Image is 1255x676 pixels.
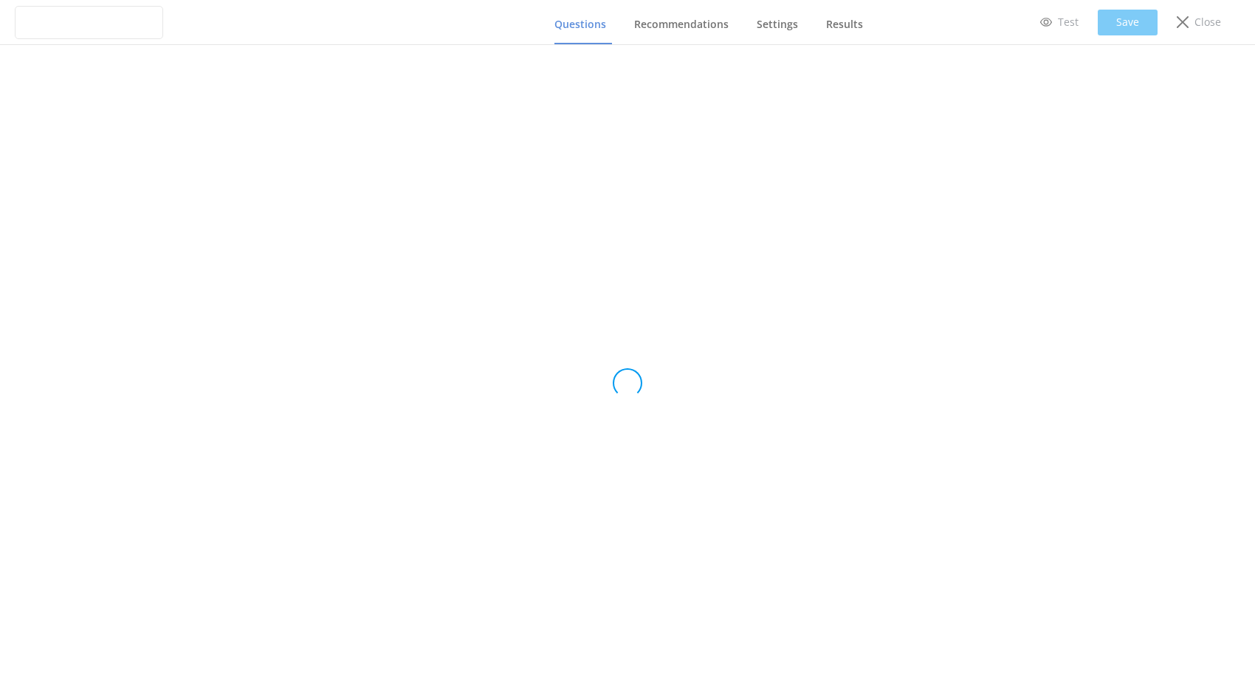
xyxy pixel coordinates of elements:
span: Recommendations [634,17,729,32]
span: Questions [554,17,606,32]
a: Test [1030,10,1089,35]
span: Settings [757,17,798,32]
p: Test [1058,14,1079,30]
p: Close [1194,14,1221,30]
span: Results [826,17,863,32]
